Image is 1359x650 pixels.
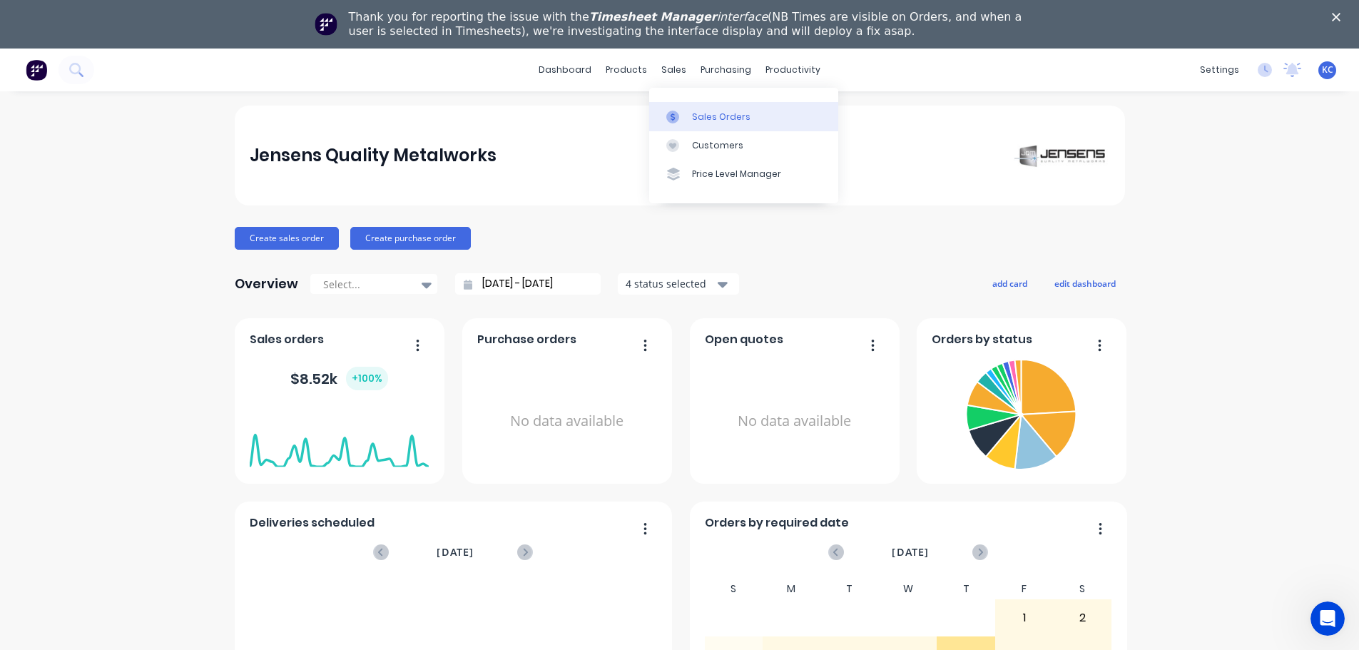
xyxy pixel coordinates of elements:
div: $ 8.52k [290,367,388,390]
div: No data available [477,354,656,489]
div: products [599,59,654,81]
span: Sales orders [250,331,324,348]
span: [DATE] [437,544,474,560]
img: Jensens Quality Metalworks [1009,141,1109,171]
span: Open quotes [705,331,783,348]
iframe: Intercom live chat [1310,601,1345,636]
i: interface [717,10,768,24]
div: Sales Orders [692,111,750,123]
span: Orders by status [932,331,1032,348]
div: Customers [692,139,743,152]
img: Profile image for Team [315,13,337,36]
a: Customers [649,131,838,160]
div: Price Level Manager [692,168,781,181]
div: T [937,579,995,599]
div: purchasing [693,59,758,81]
img: Factory [26,59,47,81]
div: Close [1332,13,1346,21]
span: KC [1322,64,1333,76]
a: dashboard [531,59,599,81]
a: Price Level Manager [649,160,838,188]
button: add card [983,274,1037,293]
span: Deliveries scheduled [250,514,375,532]
i: Timesheet Manager [589,10,717,24]
div: + 100 % [346,367,388,390]
a: Sales Orders [649,102,838,131]
button: Create purchase order [350,227,471,250]
div: Thank you for reporting the issue with the (NB Times are visible on Orders, and when a user is se... [349,10,1022,39]
div: No data available [705,354,884,489]
div: M [763,579,821,599]
span: [DATE] [892,544,929,560]
div: W [879,579,937,599]
div: Overview [235,270,298,298]
div: productivity [758,59,828,81]
div: 1 [996,600,1053,636]
div: S [704,579,763,599]
div: settings [1193,59,1246,81]
div: sales [654,59,693,81]
span: Orders by required date [705,514,849,532]
span: Purchase orders [477,331,576,348]
div: 4 status selected [626,276,716,291]
button: Create sales order [235,227,339,250]
div: T [820,579,879,599]
button: edit dashboard [1045,274,1125,293]
div: Jensens Quality Metalworks [250,141,497,170]
div: F [995,579,1054,599]
button: 4 status selected [618,273,739,295]
div: S [1053,579,1111,599]
div: 2 [1054,600,1111,636]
